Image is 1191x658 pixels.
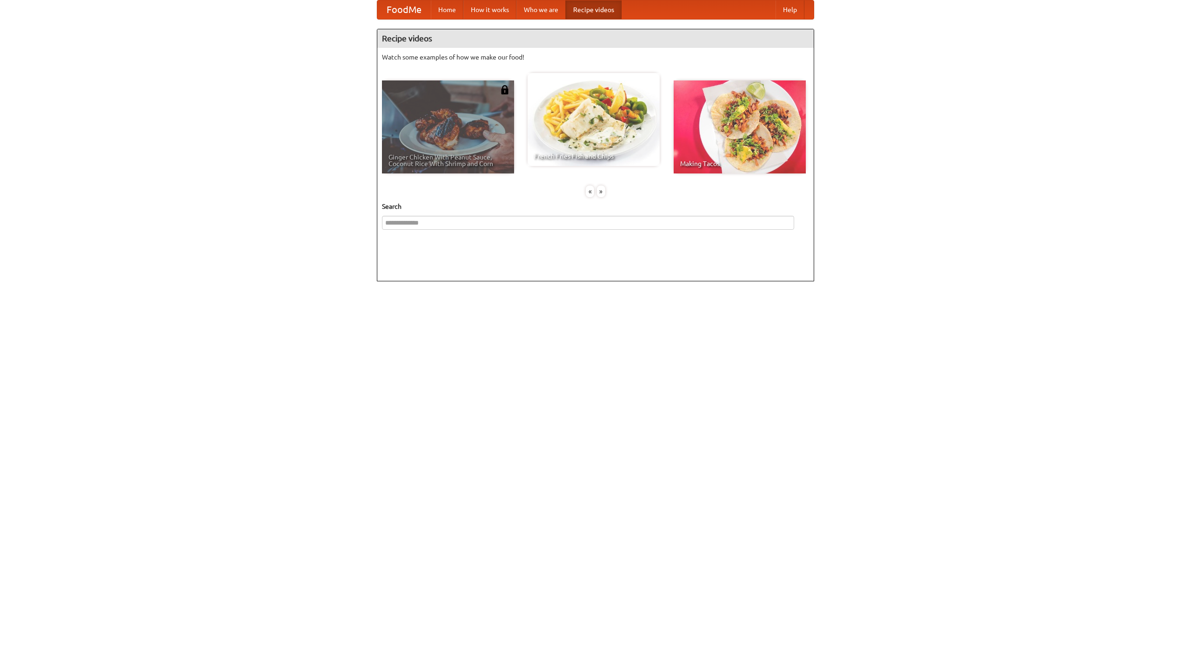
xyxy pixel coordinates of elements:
img: 483408.png [500,85,509,94]
p: Watch some examples of how we make our food! [382,53,809,62]
a: Home [431,0,463,19]
a: Who we are [516,0,566,19]
a: Help [776,0,804,19]
a: How it works [463,0,516,19]
a: French Fries Fish and Chips [528,73,660,166]
a: Recipe videos [566,0,622,19]
div: » [597,186,605,197]
span: French Fries Fish and Chips [534,153,653,160]
a: FoodMe [377,0,431,19]
span: Making Tacos [680,160,799,167]
div: « [586,186,594,197]
a: Making Tacos [674,80,806,173]
h5: Search [382,202,809,211]
h4: Recipe videos [377,29,814,48]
